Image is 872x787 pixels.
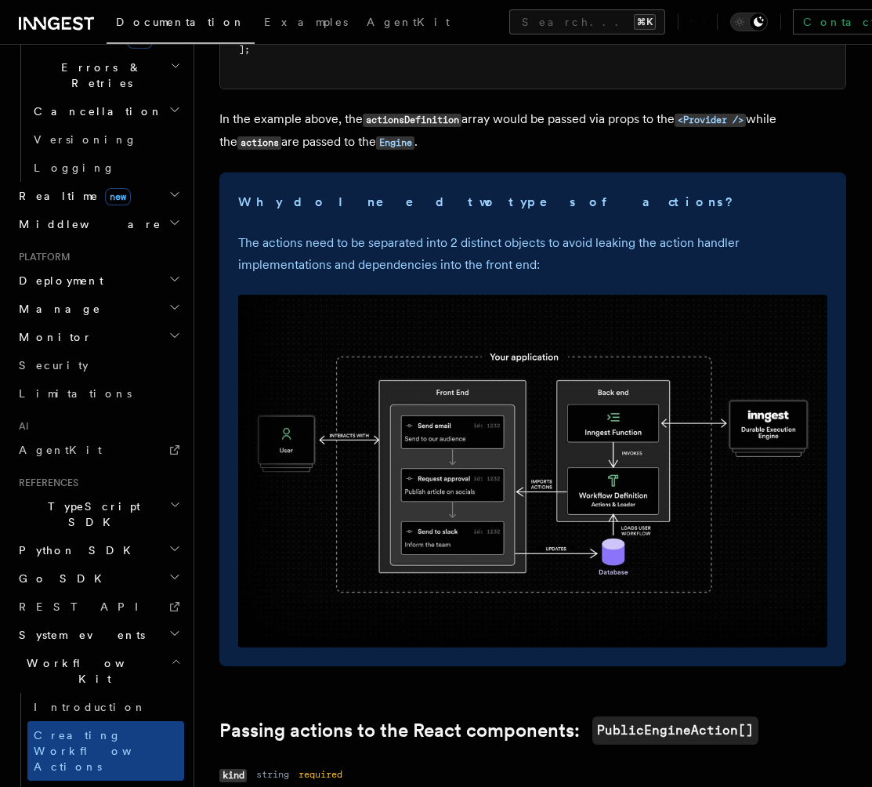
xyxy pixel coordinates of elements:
span: AgentKit [367,16,450,28]
span: TypeScript SDK [13,499,169,530]
a: Examples [255,5,357,42]
span: Errors & Retries [27,60,170,91]
a: Logging [27,154,184,182]
button: Errors & Retries [27,53,184,97]
dd: string [256,768,289,781]
span: Introduction [34,701,147,713]
span: References [13,477,78,489]
button: TypeScript SDK [13,492,184,536]
span: Deployment [13,273,103,288]
span: Limitations [19,387,132,400]
a: Introduction [27,693,184,721]
button: Workflow Kit [13,649,184,693]
span: ]; [239,44,250,55]
a: AgentKit [357,5,459,42]
button: Deployment [13,267,184,295]
button: Realtimenew [13,182,184,210]
span: Platform [13,251,71,263]
button: Middleware [13,210,184,238]
a: Engine [376,134,414,149]
button: Search...⌘K [509,9,665,34]
p: The actions need to be separated into 2 distinct objects to avoid leaking the action handler impl... [238,232,827,276]
code: actionsDefinition [363,114,461,127]
code: kind [219,769,247,782]
a: Creating Workflow Actions [27,721,184,781]
span: Security [19,359,89,372]
a: Passing actions to the React components:PublicEngineAction[] [219,716,758,745]
span: Logging [34,161,115,174]
a: Versioning [27,125,184,154]
a: Limitations [13,379,184,408]
span: Examples [264,16,348,28]
span: Manage [13,301,101,317]
span: Python SDK [13,542,140,558]
button: Monitor [13,323,184,351]
span: System events [13,627,145,643]
a: Documentation [107,5,255,44]
code: <Provider /> [675,114,746,127]
span: Monitor [13,329,92,345]
a: AgentKit [13,436,184,464]
strong: Why do I need two types of actions? [238,194,736,209]
span: Documentation [116,16,245,28]
p: In the example above, the array would be passed via props to the while the are passed to the . [219,108,846,154]
kbd: ⌘K [634,14,656,30]
button: Python SDK [13,536,184,564]
span: AI [13,420,29,433]
span: Cancellation [27,103,163,119]
span: Creating Workflow Actions [34,729,170,773]
span: Middleware [13,216,161,232]
span: Workflow Kit [13,655,171,687]
button: Toggle dark mode [730,13,768,31]
a: Security [13,351,184,379]
span: Go SDK [13,571,111,586]
span: Versioning [34,133,137,146]
button: Cancellation [27,97,184,125]
span: new [105,188,131,205]
button: System events [13,621,184,649]
span: Realtime [13,188,131,204]
a: <Provider /> [675,111,746,126]
button: Manage [13,295,184,323]
code: PublicEngineAction[] [592,716,758,745]
button: Go SDK [13,564,184,593]
dd: required [299,768,342,781]
span: REST API [19,600,152,613]
a: REST API [13,593,184,621]
img: The Workflow Kit provides a Workflow Engine to compose workflow actions on the back end and a set... [238,295,827,647]
code: actions [237,136,281,150]
code: Engine [376,136,414,150]
span: AgentKit [19,444,102,456]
